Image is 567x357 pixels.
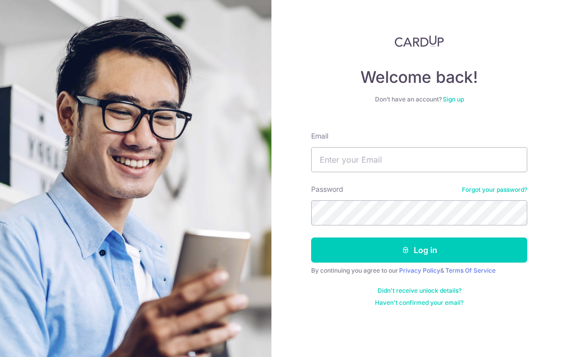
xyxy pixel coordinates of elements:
[311,184,343,194] label: Password
[311,237,527,263] button: Log in
[311,95,527,103] div: Don’t have an account?
[399,267,440,274] a: Privacy Policy
[375,299,463,307] a: Haven't confirmed your email?
[311,67,527,87] h4: Welcome back!
[311,147,527,172] input: Enter your Email
[311,131,328,141] label: Email
[443,95,464,103] a: Sign up
[445,267,496,274] a: Terms Of Service
[377,287,461,295] a: Didn't receive unlock details?
[395,35,444,47] img: CardUp Logo
[311,267,527,275] div: By continuing you agree to our &
[462,186,527,194] a: Forgot your password?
